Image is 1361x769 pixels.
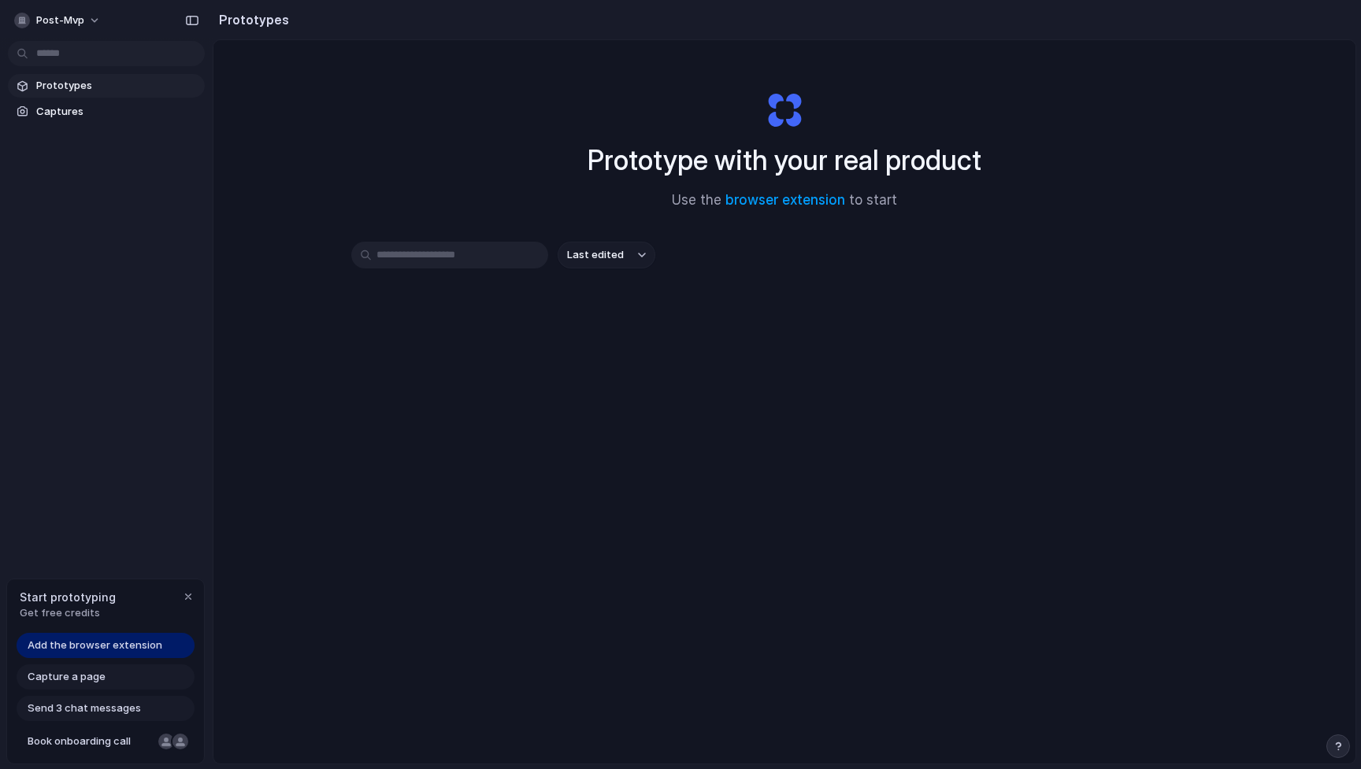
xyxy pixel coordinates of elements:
span: Use the to start [672,190,897,211]
a: Book onboarding call [17,729,195,754]
a: Captures [8,100,205,124]
span: Last edited [567,247,624,263]
span: Get free credits [20,605,116,621]
h1: Prototype with your real product [588,139,981,181]
span: Send 3 chat messages [28,701,141,716]
div: Christian Iacullo [171,732,190,751]
a: Prototypes [8,74,205,98]
a: browser extension [725,192,845,208]
h2: Prototypes [213,10,289,29]
span: Capture a page [28,669,106,685]
span: Book onboarding call [28,734,152,749]
span: post-mvp [36,13,84,28]
button: post-mvp [8,8,109,33]
div: Nicole Kubica [157,732,176,751]
a: Add the browser extension [17,633,195,658]
span: Add the browser extension [28,638,162,653]
span: Start prototyping [20,589,116,605]
span: Captures [36,104,198,120]
button: Last edited [558,242,655,268]
span: Prototypes [36,78,198,94]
